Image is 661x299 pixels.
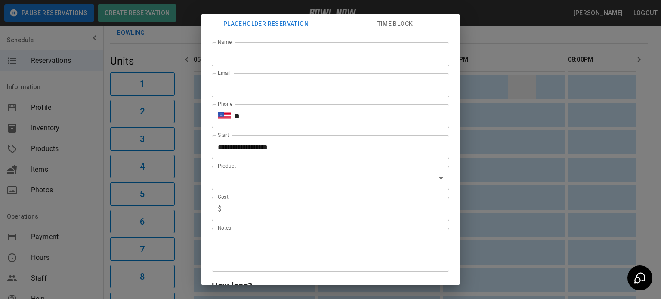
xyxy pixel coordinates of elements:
[218,204,222,214] p: $
[330,14,460,34] button: Time Block
[218,131,229,139] label: Start
[201,14,330,34] button: Placeholder Reservation
[218,100,232,108] label: Phone
[212,279,449,293] h6: How long?
[212,135,443,159] input: Choose date, selected date is Aug 26, 2025
[218,110,231,123] button: Select country
[212,166,449,190] div: ​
